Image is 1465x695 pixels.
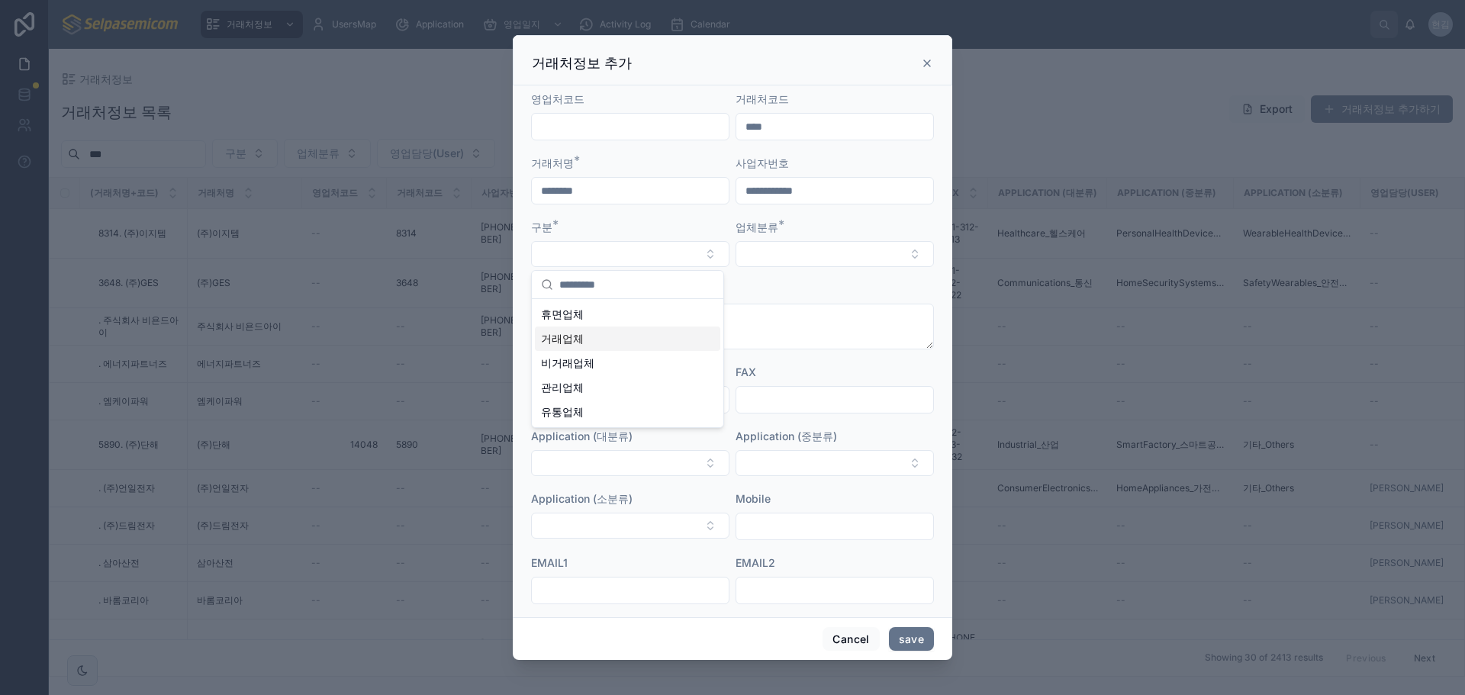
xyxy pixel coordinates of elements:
[541,380,584,395] span: 관리업체
[823,627,879,652] button: Cancel
[736,492,771,505] span: Mobile
[736,220,778,233] span: 업체분류
[531,430,633,442] span: Application (대분류)
[541,356,594,371] span: 비거래업체
[541,331,584,346] span: 거래업체
[531,556,568,569] span: EMAIL1
[736,450,934,476] button: Select Button
[736,556,775,569] span: EMAIL2
[736,241,934,267] button: Select Button
[531,92,584,105] span: 영업처코드
[541,404,584,420] span: 유통업체
[736,92,789,105] span: 거래처코드
[531,492,633,505] span: Application (소분류)
[531,156,574,169] span: 거래처명
[531,513,729,539] button: Select Button
[736,430,837,442] span: Application (중분류)
[889,627,934,652] button: save
[736,365,756,378] span: FAX
[532,299,723,427] div: Suggestions
[531,450,729,476] button: Select Button
[532,54,632,72] h3: 거래처정보 추가
[736,156,789,169] span: 사업자번호
[531,220,552,233] span: 구분
[531,241,729,267] button: Select Button
[541,307,584,322] span: 휴면업체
